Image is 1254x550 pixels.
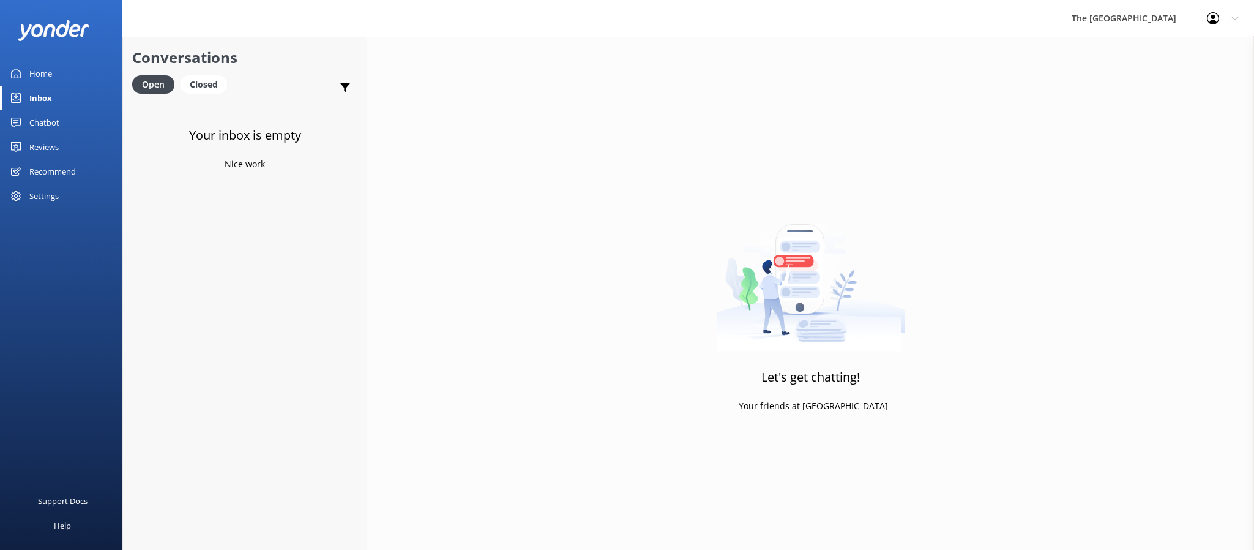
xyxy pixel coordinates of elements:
[181,75,227,94] div: Closed
[225,157,265,171] p: Nice work
[29,135,59,159] div: Reviews
[38,489,88,513] div: Support Docs
[29,61,52,86] div: Home
[132,75,174,94] div: Open
[716,198,905,352] img: artwork of a man stealing a conversation from at giant smartphone
[29,110,59,135] div: Chatbot
[18,20,89,40] img: yonder-white-logo.png
[29,159,76,184] div: Recommend
[181,77,233,91] a: Closed
[29,184,59,208] div: Settings
[132,77,181,91] a: Open
[189,126,301,145] h3: Your inbox is empty
[29,86,52,110] div: Inbox
[54,513,71,538] div: Help
[733,399,888,413] p: - Your friends at [GEOGRAPHIC_DATA]
[761,367,860,387] h3: Let's get chatting!
[132,46,357,69] h2: Conversations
